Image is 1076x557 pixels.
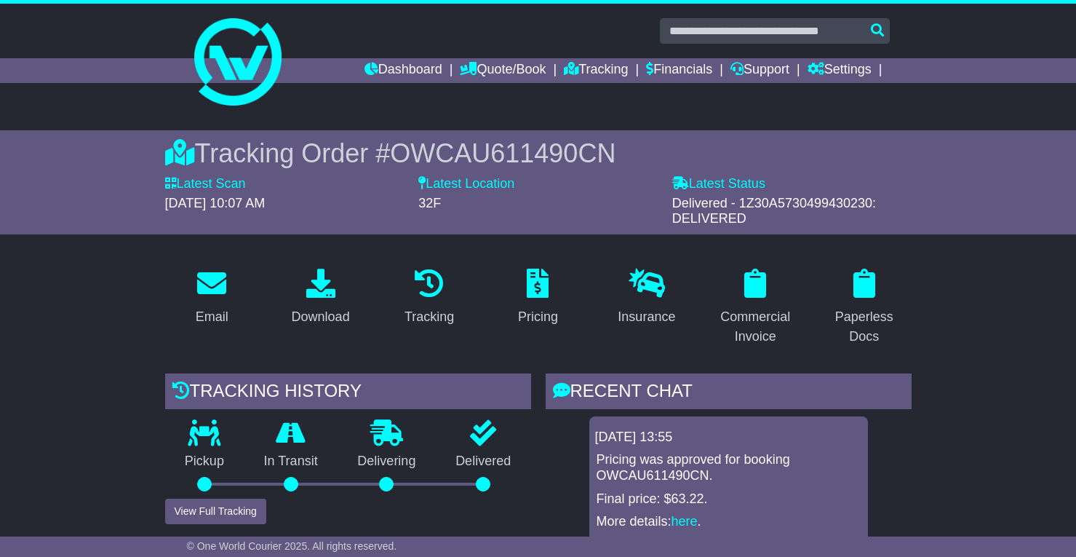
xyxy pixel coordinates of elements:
p: Delivering [338,454,436,470]
a: here [671,514,698,529]
p: Final price: $63.22. [597,491,861,507]
p: Delivered [436,454,531,470]
a: Paperless Docs [817,264,911,352]
label: Latest Location [418,176,514,192]
a: Commercial Invoice [709,264,802,352]
div: RECENT CHAT [546,374,912,413]
span: Delivered - 1Z30A5730499430230: DELIVERED [672,196,876,226]
label: Latest Scan [165,176,246,192]
div: Tracking Order # [165,138,912,169]
label: Latest Status [672,176,765,192]
a: Insurance [608,264,685,332]
a: Download [282,264,359,332]
p: Pricing was approved for booking OWCAU611490CN. [597,452,861,483]
div: Tracking [405,307,454,327]
div: [DATE] 13:55 [595,430,862,446]
a: Financials [646,58,712,83]
div: Tracking history [165,374,531,413]
div: Email [196,307,228,327]
div: Commercial Invoice [718,307,793,347]
a: Tracking [395,264,463,332]
a: Tracking [564,58,628,83]
a: Pricing [509,264,567,332]
a: Quote/Book [460,58,546,83]
a: Settings [808,58,872,83]
p: More details: . [597,514,861,530]
div: Insurance [618,307,675,327]
button: View Full Tracking [165,499,266,524]
div: Paperless Docs [826,307,901,347]
p: Pickup [165,454,244,470]
span: OWCAU611490CN [390,138,615,168]
a: Support [730,58,789,83]
span: © One World Courier 2025. All rights reserved. [187,540,397,552]
div: Download [292,307,350,327]
span: 32F [418,196,441,210]
p: In Transit [244,454,338,470]
a: Email [186,264,238,332]
a: Dashboard [364,58,442,83]
div: Pricing [518,307,558,327]
span: [DATE] 10:07 AM [165,196,266,210]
